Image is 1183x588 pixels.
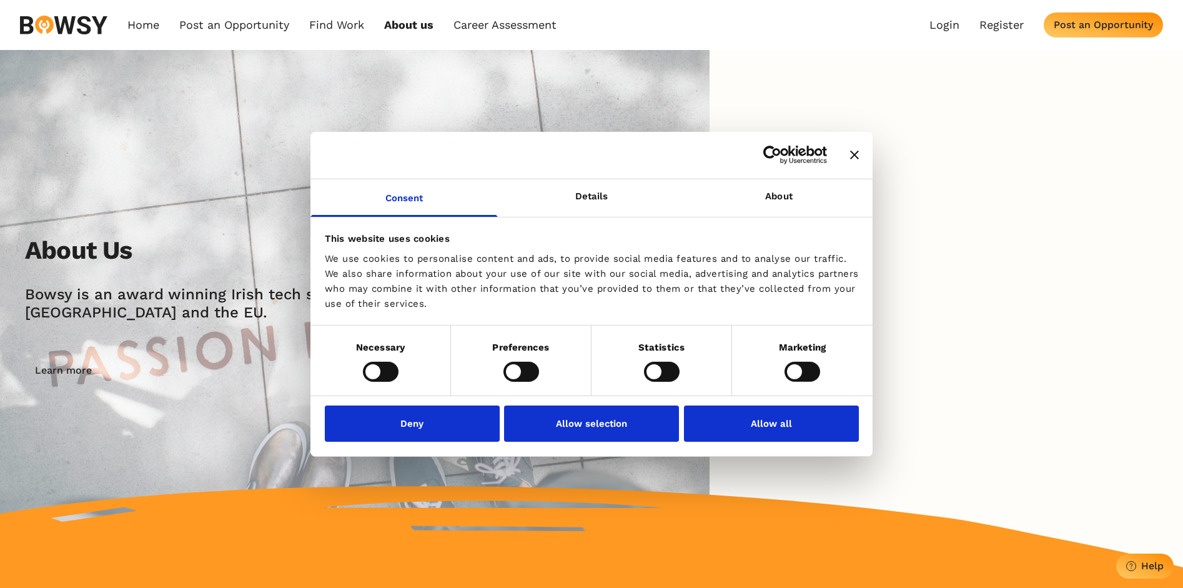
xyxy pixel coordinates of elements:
[504,406,679,442] button: Allow selection
[1141,560,1164,572] div: Help
[25,236,132,266] h2: About Us
[492,341,549,352] strong: Preferences
[35,364,92,376] div: Learn more
[498,179,685,216] a: Details
[325,251,859,311] div: We use cookies to personalise content and ads, to provide social media features and to analyse ou...
[127,18,159,32] a: Home
[453,18,557,32] a: Career Assessment
[929,18,959,32] a: Login
[1116,554,1174,579] button: Help
[718,146,827,164] a: Usercentrics Cookiebot - opens in a new window
[356,341,405,352] strong: Necessary
[310,179,498,216] a: Consent
[979,18,1024,32] a: Register
[779,341,826,352] strong: Marketing
[685,179,873,216] a: About
[1054,19,1153,31] div: Post an Opportunity
[325,231,859,246] div: This website uses cookies
[25,286,615,322] h2: Bowsy is an award winning Irish tech start-up that is expanding into the [GEOGRAPHIC_DATA] and th...
[1044,12,1163,37] button: Post an Opportunity
[325,406,500,442] button: Deny
[638,341,685,352] strong: Statistics
[850,151,859,159] button: Close banner
[684,406,859,442] button: Allow all
[20,16,107,34] img: svg%3e
[25,357,102,382] button: Learn more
